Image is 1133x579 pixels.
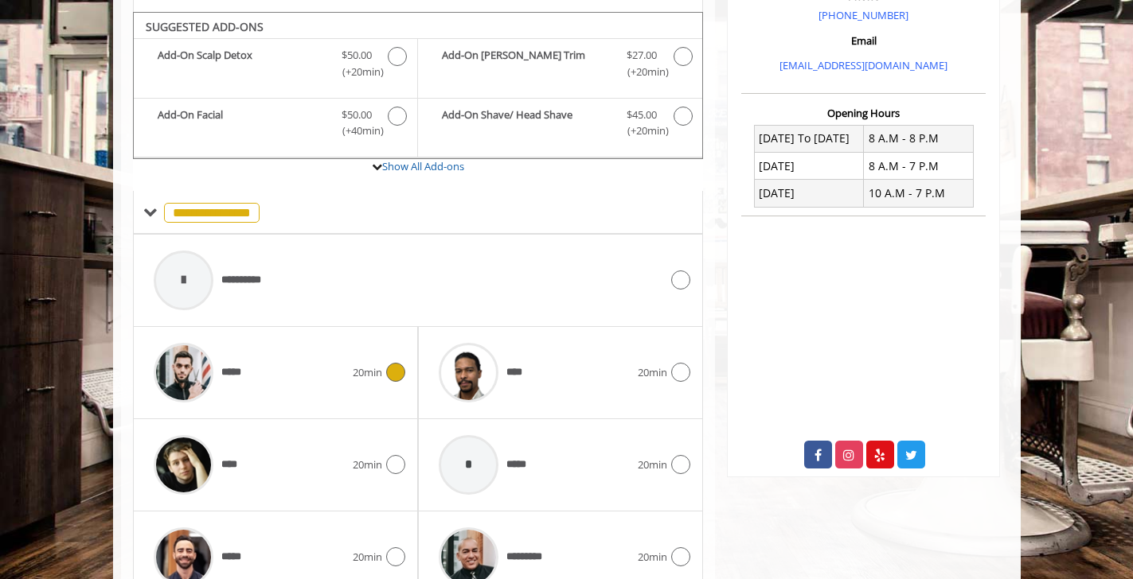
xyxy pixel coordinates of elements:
[342,107,372,123] span: $50.00
[818,8,908,22] a: [PHONE_NUMBER]
[638,364,667,381] span: 20min
[638,549,667,565] span: 20min
[333,64,380,80] span: (+20min )
[158,107,326,140] b: Add-On Facial
[353,457,382,473] span: 20min
[353,364,382,381] span: 20min
[754,153,864,180] td: [DATE]
[754,125,864,152] td: [DATE] To [DATE]
[779,58,947,72] a: [EMAIL_ADDRESS][DOMAIN_NAME]
[627,107,657,123] span: $45.00
[864,180,974,207] td: 10 A.M - 7 P.M
[442,47,611,80] b: Add-On [PERSON_NAME] Trim
[333,122,380,139] span: (+40min )
[754,180,864,207] td: [DATE]
[627,47,657,64] span: $27.00
[864,153,974,180] td: 8 A.M - 7 P.M
[342,47,372,64] span: $50.00
[618,64,665,80] span: (+20min )
[133,12,704,160] div: Buzz Cut/Senior Cut Add-onS
[442,107,611,140] b: Add-On Shave/ Head Shave
[618,122,665,139] span: (+20min )
[146,19,264,34] b: SUGGESTED ADD-ONS
[426,107,694,144] label: Add-On Shave/ Head Shave
[142,47,409,84] label: Add-On Scalp Detox
[426,47,694,84] label: Add-On Beard Trim
[158,47,326,80] b: Add-On Scalp Detox
[741,107,986,119] h3: Opening Hours
[353,549,382,565] span: 20min
[142,107,409,144] label: Add-On Facial
[864,125,974,152] td: 8 A.M - 8 P.M
[638,457,667,473] span: 20min
[745,35,982,46] h3: Email
[382,159,464,173] a: Show All Add-ons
